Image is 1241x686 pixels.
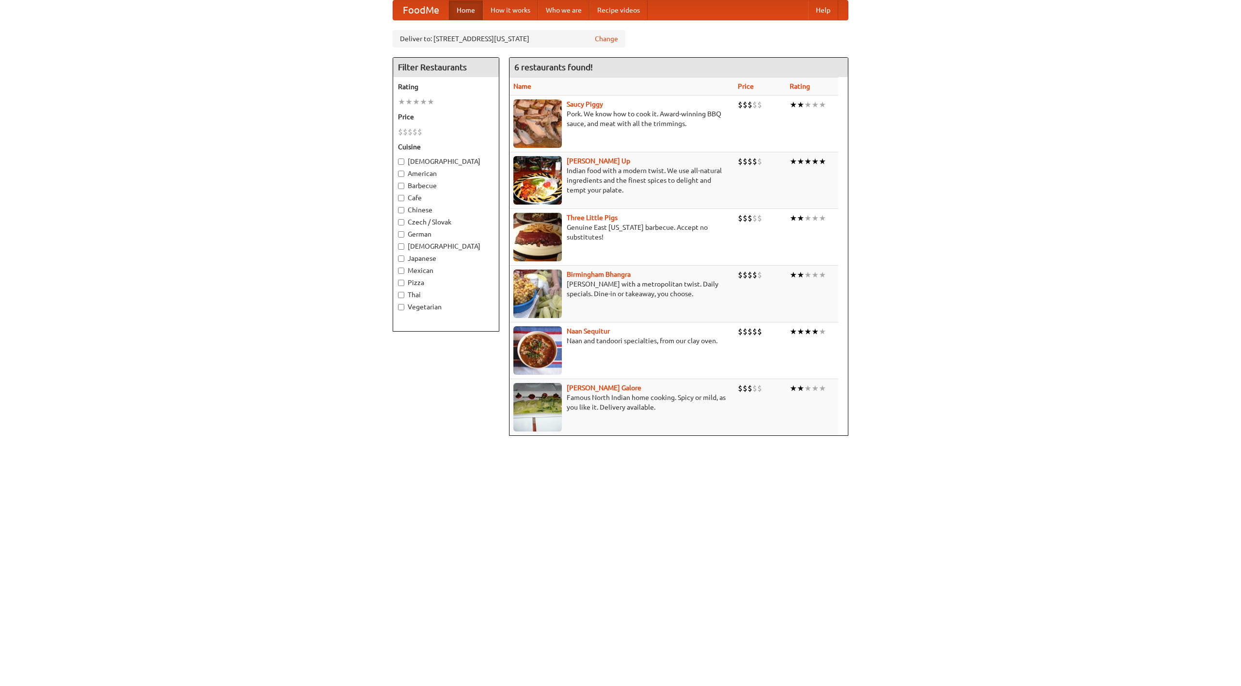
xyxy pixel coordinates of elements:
[513,279,730,299] p: [PERSON_NAME] with a metropolitan twist. Daily specials. Dine-in or takeaway, you choose.
[811,270,819,280] li: ★
[513,270,562,318] img: bhangra.jpg
[790,82,810,90] a: Rating
[811,213,819,223] li: ★
[757,383,762,394] li: $
[513,99,562,148] img: saucy.jpg
[398,243,404,250] input: [DEMOGRAPHIC_DATA]
[398,290,494,300] label: Thai
[567,271,631,278] a: Birmingham Bhangra
[748,156,752,167] li: $
[752,156,757,167] li: $
[417,127,422,137] li: $
[398,302,494,312] label: Vegetarian
[413,127,417,137] li: $
[738,156,743,167] li: $
[752,270,757,280] li: $
[398,181,494,191] label: Barbecue
[398,127,403,137] li: $
[449,0,483,20] a: Home
[743,383,748,394] li: $
[398,304,404,310] input: Vegetarian
[427,96,434,107] li: ★
[819,156,826,167] li: ★
[797,383,804,394] li: ★
[811,99,819,110] li: ★
[757,213,762,223] li: $
[513,326,562,375] img: naansequitur.jpg
[513,156,562,205] img: curryup.jpg
[738,326,743,337] li: $
[797,326,804,337] li: ★
[804,383,811,394] li: ★
[752,326,757,337] li: $
[393,0,449,20] a: FoodMe
[811,156,819,167] li: ★
[398,195,404,201] input: Cafe
[567,384,641,392] a: [PERSON_NAME] Galore
[398,231,404,238] input: German
[748,383,752,394] li: $
[797,156,804,167] li: ★
[398,219,404,225] input: Czech / Slovak
[790,213,797,223] li: ★
[393,58,499,77] h4: Filter Restaurants
[804,99,811,110] li: ★
[738,383,743,394] li: $
[398,82,494,92] h5: Rating
[819,213,826,223] li: ★
[513,82,531,90] a: Name
[398,96,405,107] li: ★
[804,213,811,223] li: ★
[514,63,593,72] ng-pluralize: 6 restaurants found!
[819,99,826,110] li: ★
[752,383,757,394] li: $
[398,280,404,286] input: Pizza
[743,326,748,337] li: $
[398,112,494,122] h5: Price
[748,326,752,337] li: $
[738,99,743,110] li: $
[790,326,797,337] li: ★
[398,169,494,178] label: American
[567,214,618,222] a: Three Little Pigs
[393,30,625,48] div: Deliver to: [STREET_ADDRESS][US_STATE]
[420,96,427,107] li: ★
[398,217,494,227] label: Czech / Slovak
[757,156,762,167] li: $
[738,270,743,280] li: $
[567,327,610,335] a: Naan Sequitur
[757,99,762,110] li: $
[403,127,408,137] li: $
[408,127,413,137] li: $
[790,270,797,280] li: ★
[748,270,752,280] li: $
[811,326,819,337] li: ★
[819,383,826,394] li: ★
[790,156,797,167] li: ★
[413,96,420,107] li: ★
[797,213,804,223] li: ★
[567,157,630,165] b: [PERSON_NAME] Up
[398,183,404,189] input: Barbecue
[398,171,404,177] input: American
[743,213,748,223] li: $
[398,159,404,165] input: [DEMOGRAPHIC_DATA]
[483,0,538,20] a: How it works
[811,383,819,394] li: ★
[513,109,730,128] p: Pork. We know how to cook it. Award-winning BBQ sauce, and meat with all the trimmings.
[797,99,804,110] li: ★
[797,270,804,280] li: ★
[398,278,494,287] label: Pizza
[398,229,494,239] label: German
[398,292,404,298] input: Thai
[513,213,562,261] img: littlepigs.jpg
[398,254,494,263] label: Japanese
[567,100,603,108] b: Saucy Piggy
[790,99,797,110] li: ★
[398,193,494,203] label: Cafe
[398,266,494,275] label: Mexican
[738,82,754,90] a: Price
